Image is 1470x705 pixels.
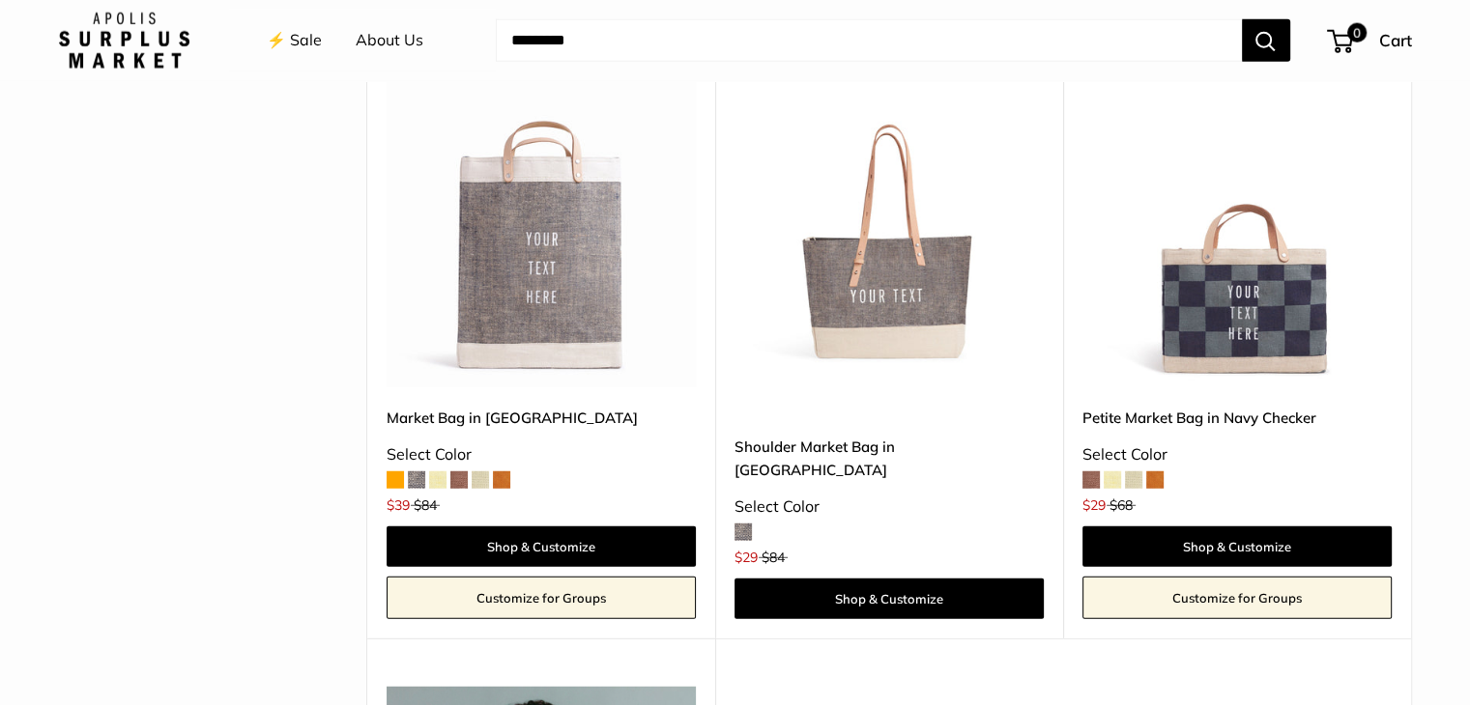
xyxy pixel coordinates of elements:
[735,78,1044,387] img: description_Our first Chambray Shoulder Market Bag
[735,78,1044,387] a: description_Our first Chambray Shoulder Market Bagdescription_Adjustable soft leather handle
[1082,78,1392,387] img: description_Limited Edition Navy Checker Collection
[387,526,696,567] a: Shop & Customize
[1329,25,1412,56] a: 0 Cart
[1242,19,1290,62] button: Search
[1082,407,1392,429] a: Petite Market Bag in Navy Checker
[735,436,1044,481] a: Shoulder Market Bag in [GEOGRAPHIC_DATA]
[414,496,437,514] span: $84
[387,78,696,387] img: description_Make it yours with personalized text
[59,13,189,69] img: Apolis: Surplus Market
[1082,440,1392,469] div: Select Color
[1082,496,1106,514] span: $29
[387,577,696,619] a: Customize for Groups
[1346,23,1366,42] span: 0
[387,440,696,469] div: Select Color
[387,407,696,429] a: Market Bag in [GEOGRAPHIC_DATA]
[356,26,423,55] a: About Us
[1082,78,1392,387] a: description_Limited Edition Navy Checker CollectionPetite Market Bag in Navy Checker
[496,19,1242,62] input: Search...
[387,78,696,387] a: description_Make it yours with personalized textdescription_Our first every Chambray Jute bag...
[387,496,410,514] span: $39
[267,26,322,55] a: ⚡️ Sale
[735,578,1044,619] a: Shop & Customize
[735,549,758,566] span: $29
[1379,30,1412,50] span: Cart
[1082,526,1392,567] a: Shop & Customize
[1110,496,1133,514] span: $68
[735,493,1044,522] div: Select Color
[762,549,785,566] span: $84
[1082,577,1392,619] a: Customize for Groups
